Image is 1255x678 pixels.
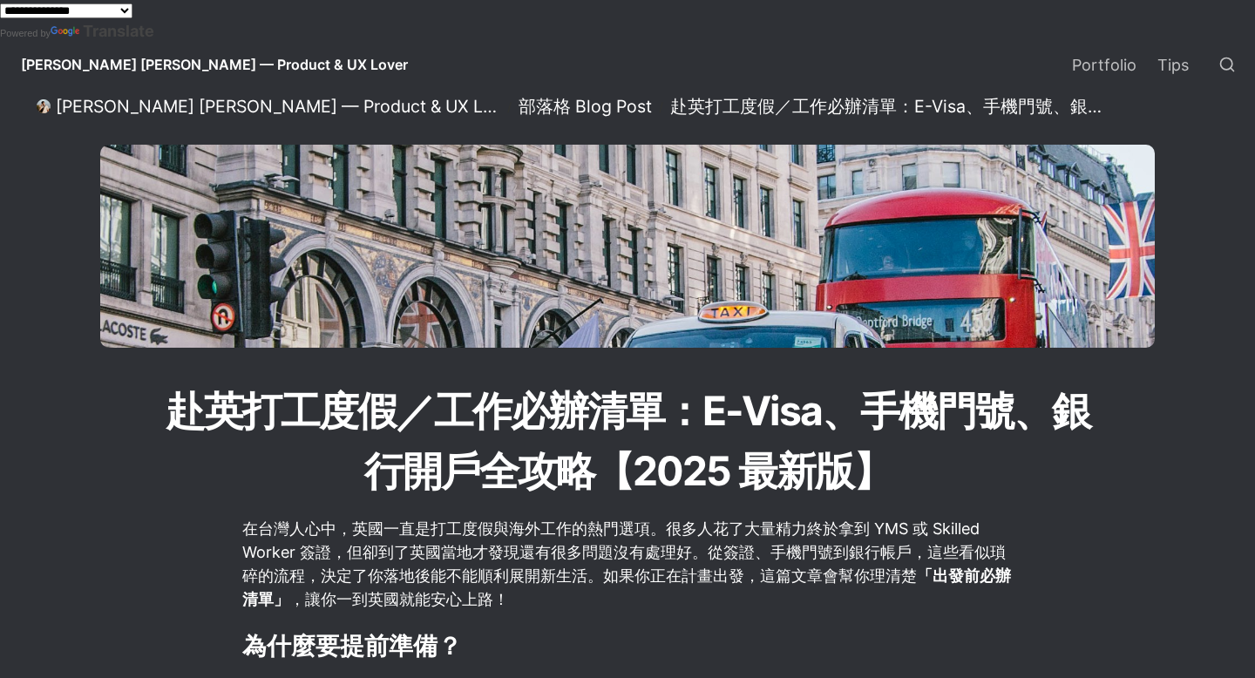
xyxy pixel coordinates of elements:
[507,99,512,114] span: /
[31,96,505,117] a: [PERSON_NAME] [PERSON_NAME] — Product & UX Lover
[670,96,1115,117] div: 赴英打工度假／工作必辦清單：E-Visa、手機門號、銀行開戶全攻略【2025 最新版】
[21,56,408,73] span: [PERSON_NAME] [PERSON_NAME] — Product & UX Lover
[665,96,1120,117] a: 赴英打工度假／工作必辦清單：E-Visa、手機門號、銀行開戶全攻略【2025 最新版】
[7,40,422,89] a: [PERSON_NAME] [PERSON_NAME] — Product & UX Lover
[56,96,500,117] div: [PERSON_NAME] [PERSON_NAME] — Product & UX Lover
[241,627,1014,665] h2: 為什麼要提前準備？
[51,22,154,40] a: Translate
[513,96,657,117] a: 部落格 Blog Post
[157,379,1098,503] h1: 赴英打工度假／工作必辦清單：E-Visa、手機門號、銀行開戶全攻略【2025 最新版】
[519,96,652,117] div: 部落格 Blog Post
[241,514,1014,614] p: 在台灣人心中，英國一直是打工度假與海外工作的熱門選項。很多人花了大量精力終於拿到 YMS 或 Skilled Worker 簽證，但卻到了英國當地才發現還有很多問題沒有處理好。從簽證、手機門號到...
[1062,40,1147,89] a: Portfolio
[659,99,663,114] span: /
[1147,40,1199,89] a: Tips
[100,145,1155,348] img: 赴英打工度假／工作必辦清單：E-Visa、手機門號、銀行開戶全攻略【2025 最新版】
[51,26,83,38] img: Google Translate
[37,99,51,113] img: Daniel Lee — Product & UX Lover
